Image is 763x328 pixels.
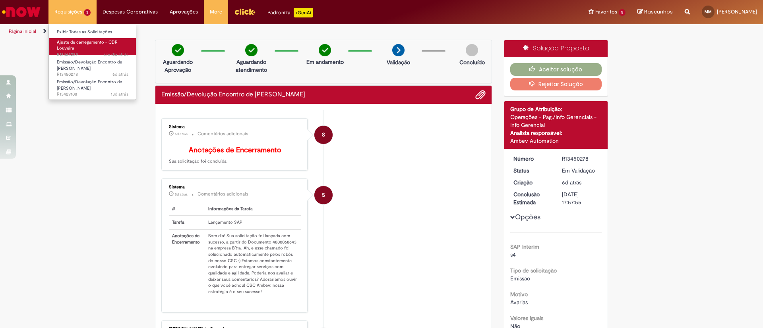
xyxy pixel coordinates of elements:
[170,8,198,16] span: Aprovações
[562,155,599,163] div: R13450278
[175,192,188,197] span: 5d atrás
[504,40,608,57] div: Solução Proposta
[49,58,136,75] a: Aberto R13450278 : Emissão/Devolução Encontro de Contas Fornecedor
[510,78,602,90] button: Rejeitar Solução
[57,52,128,58] span: R13465289
[111,91,128,97] span: 13d atrás
[169,216,205,229] th: Tarefa
[562,178,599,186] div: 26/08/2025 19:17:31
[619,9,626,16] span: 5
[172,44,184,56] img: check-circle-green.png
[9,28,36,35] a: Página inicial
[510,267,557,274] b: Tipo de solicitação
[175,132,188,136] span: 5d atrás
[510,315,543,322] b: Valores Iguais
[267,8,313,17] div: Padroniza
[510,137,602,145] div: Ambev Automation
[49,28,136,36] a: Exibir Todas as Solicitações
[210,8,222,16] span: More
[169,125,301,129] div: Sistema
[189,146,281,155] b: Anotações de Encerramento
[510,251,516,258] span: s4
[306,58,344,66] p: Em andamento
[112,71,128,77] span: 6d atrás
[161,91,305,98] h2: Emissão/Devolução Encontro de Contas Fornecedor Histórico de tíquete
[392,44,405,56] img: arrow-next.png
[103,8,158,16] span: Despesas Corporativas
[319,44,331,56] img: check-circle-green.png
[510,129,602,137] div: Analista responsável:
[644,8,673,15] span: Rascunhos
[198,191,248,198] small: Comentários adicionais
[459,58,485,66] p: Concluído
[57,59,122,71] span: Emissão/Devolução Encontro de [PERSON_NAME]
[205,229,301,298] td: Bom dia! Sua solicitação foi lançada com sucesso, a partir do Documento 4800068643 na empresa BR1...
[84,9,91,16] span: 3
[562,190,599,206] div: [DATE] 17:57:55
[1,4,42,20] img: ServiceNow
[234,6,256,17] img: click_logo_yellow_360x200.png
[6,24,503,39] ul: Trilhas de página
[510,299,528,306] span: Avarias
[507,155,556,163] dt: Número
[205,216,301,229] td: Lançamento SAP
[717,8,757,15] span: [PERSON_NAME]
[104,52,128,58] time: 30/08/2025 19:53:04
[510,105,602,113] div: Grupo de Atribuição:
[49,78,136,95] a: Aberto R13429108 : Emissão/Devolução Encontro de Contas Fornecedor
[198,130,248,137] small: Comentários adicionais
[294,8,313,17] p: +GenAi
[169,203,205,216] th: #
[232,58,271,74] p: Aguardando atendimento
[112,71,128,77] time: 26/08/2025 19:17:32
[175,132,188,136] time: 28/08/2025 10:06:32
[510,63,602,76] button: Aceitar solução
[510,113,602,129] div: Operações - Pag./Info Gerenciais - Info Gerencial
[705,9,712,14] span: MM
[562,179,581,186] time: 26/08/2025 19:17:31
[387,58,410,66] p: Validação
[57,91,128,98] span: R13429108
[562,179,581,186] span: 6d atrás
[466,44,478,56] img: img-circle-grey.png
[322,186,325,205] span: S
[205,203,301,216] th: Informações da Tarefa
[314,126,333,144] div: System
[562,167,599,175] div: Em Validação
[169,185,301,190] div: Sistema
[104,52,128,58] span: um dia atrás
[49,38,136,55] a: Aberto R13465289 : Ajuste de carregamento - CDR Louveira
[510,275,530,282] span: Emissão
[507,167,556,175] dt: Status
[54,8,82,16] span: Requisições
[507,190,556,206] dt: Conclusão Estimada
[507,178,556,186] dt: Criação
[169,146,301,165] p: Sua solicitação foi concluída.
[169,229,205,298] th: Anotações de Encerramento
[111,91,128,97] time: 19/08/2025 15:02:02
[322,125,325,144] span: S
[510,243,539,250] b: SAP Interim
[637,8,673,16] a: Rascunhos
[475,90,486,100] button: Adicionar anexos
[245,44,258,56] img: check-circle-green.png
[595,8,617,16] span: Favoritos
[57,39,118,52] span: Ajuste de carregamento - CDR Louveira
[48,24,136,100] ul: Requisições
[175,192,188,197] time: 28/08/2025 10:06:29
[57,79,122,91] span: Emissão/Devolução Encontro de [PERSON_NAME]
[57,71,128,78] span: R13450278
[510,291,528,298] b: Motivo
[314,186,333,204] div: System
[159,58,197,74] p: Aguardando Aprovação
